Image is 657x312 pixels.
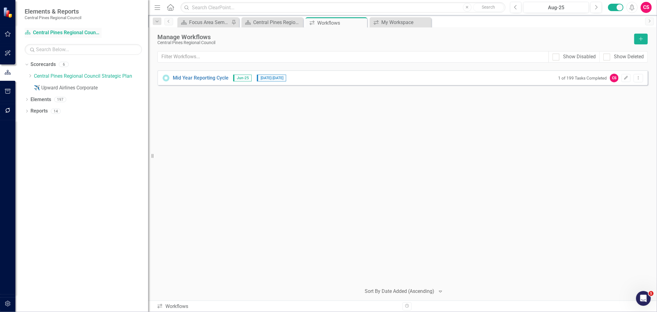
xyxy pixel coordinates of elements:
[641,2,652,13] button: CS
[25,8,81,15] span: Elements & Reports
[157,40,631,45] div: Central Pines Regional Council
[180,2,505,13] input: Search ClearPoint...
[523,2,589,13] button: Aug-25
[253,18,302,26] div: Central Pines Regional Council [DATE]-[DATE] Strategic Business Plan Summary
[173,75,229,82] a: Mid Year Reporting Cycle
[257,75,286,81] span: [DATE] - [DATE]
[179,18,230,26] a: Focus Area Semi Annual Updates
[381,18,430,26] div: My Workspace
[30,96,51,103] a: Elements
[473,3,504,12] button: Search
[3,7,14,18] img: ClearPoint Strategy
[243,18,302,26] a: Central Pines Regional Council [DATE]-[DATE] Strategic Business Plan Summary
[189,18,230,26] div: Focus Area Semi Annual Updates
[157,51,549,63] input: Filter Workflows...
[157,303,398,310] div: Workflows
[233,75,252,81] span: Jun-25
[636,291,651,306] iframe: Intercom live chat
[30,61,56,68] a: Scorecards
[371,18,430,26] a: My Workspace
[51,109,61,114] div: 14
[525,4,587,11] div: Aug-25
[25,44,142,55] input: Search Below...
[34,84,148,92] a: ✈️ Upward Airlines Corporate
[558,76,607,80] small: 1 of 199 Tasks Completed
[59,62,69,67] div: 6
[157,34,631,40] div: Manage Workflows
[317,19,366,27] div: Workflows
[649,291,654,296] span: 1
[614,53,644,60] div: Show Deleted
[25,29,102,36] a: Central Pines Regional Council Strategic Plan
[482,5,495,10] span: Search
[25,15,81,20] small: Central Pines Regional Council
[563,53,596,60] div: Show Disabled
[610,74,618,82] div: CS
[30,108,48,115] a: Reports
[54,97,66,102] div: 197
[34,73,148,80] a: Central Pines Regional Council Strategic Plan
